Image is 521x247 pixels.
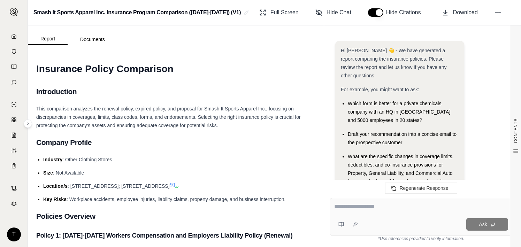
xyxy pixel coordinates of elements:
[327,8,351,17] span: Hide Chat
[479,222,487,227] span: Ask
[7,227,21,241] div: T
[33,6,241,19] h2: Smash It Sports Apparel Inc. Insurance Program Comparison ([DATE]-[DATE]) (V1)
[453,8,478,17] span: Download
[5,196,23,210] a: Legal Search Engine
[399,185,448,191] span: Regenerate Response
[24,119,32,128] button: Expand sidebar
[7,5,21,19] button: Expand sidebar
[5,128,23,142] a: Claim Coverage
[36,135,315,150] h2: Company Profile
[330,236,513,241] div: *Use references provided to verify information.
[313,6,354,20] button: Hide Chat
[5,159,23,173] a: Coverage Table
[10,8,18,16] img: Expand sidebar
[341,48,447,78] span: Hi [PERSON_NAME] 👋 - We have generated a report comparing the insurance policies. Please review t...
[36,229,315,242] h3: Policy 1: [DATE]-[DATE] Workers Compensation and Employers Liability Policy (Renewal)
[341,87,419,92] span: For example, you might want to ask:
[5,29,23,43] a: Home
[68,183,170,189] span: : [STREET_ADDRESS]; [STREET_ADDRESS]
[36,59,315,79] h1: Insurance Policy Comparison
[270,8,299,17] span: Full Screen
[43,196,67,202] span: Key Risks
[386,8,425,17] span: Hide Citations
[5,181,23,195] a: Contract Analysis
[256,6,301,20] button: Full Screen
[67,196,286,202] span: : Workplace accidents, employee injuries, liability claims, property damage, and business interru...
[43,157,62,162] span: Industry
[5,113,23,127] a: Policy Comparisons
[348,154,453,193] span: What are the specific changes in coverage limits, deductibles, and co-insurance provisions for Pr...
[36,209,315,224] h2: Policies Overview
[5,45,23,59] a: Documents Vault
[5,98,23,111] a: Single Policy
[466,218,508,231] button: Ask
[43,170,53,176] span: Size
[513,118,519,143] span: CONTENTS
[43,183,68,189] span: Location/s
[439,6,481,20] button: Download
[28,33,68,45] button: Report
[348,131,457,145] span: Draft your recommendation into a concise email to the prospective customer
[5,75,23,89] a: Chat
[348,101,450,123] span: Which form is better for a private chemicals company with an HQ in [GEOGRAPHIC_DATA] and 5000 emp...
[68,34,117,45] button: Documents
[53,170,84,176] span: : Not Available
[62,157,112,162] span: : Other Clothing Stores
[36,106,301,128] span: This comparison analyzes the renewal policy, expired policy, and proposal for Smash It Sports App...
[5,144,23,157] a: Custom Report
[5,60,23,74] a: Prompt Library
[36,84,315,99] h2: Introduction
[385,183,457,194] button: Regenerate Response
